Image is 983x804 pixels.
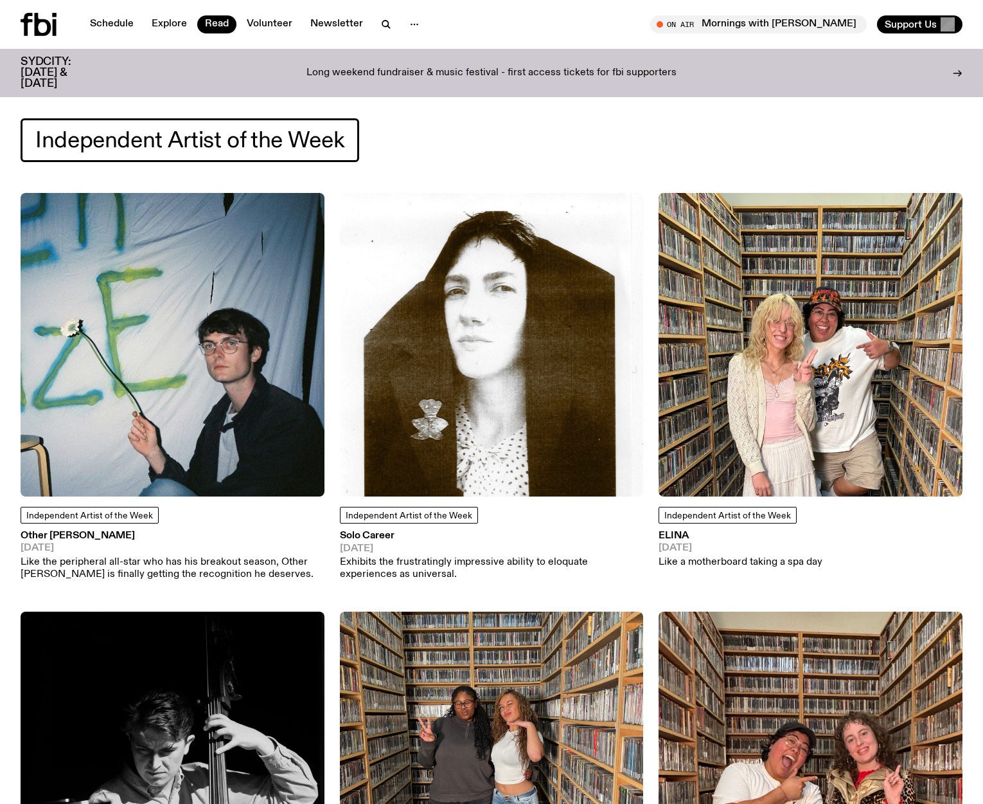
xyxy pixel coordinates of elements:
[650,15,867,33] button: On AirMornings with [PERSON_NAME]
[340,556,644,581] p: Exhibits the frustratingly impressive ability to eloquate experiences as universal.
[21,531,324,581] a: Other [PERSON_NAME][DATE]Like the peripheral all-star who has his breakout season, Other [PERSON_...
[340,507,478,524] a: Independent Artist of the Week
[659,544,822,553] span: [DATE]
[21,544,324,553] span: [DATE]
[26,511,153,520] span: Independent Artist of the Week
[21,531,324,541] h3: Other [PERSON_NAME]
[659,507,797,524] a: Independent Artist of the Week
[664,511,791,520] span: Independent Artist of the Week
[340,544,644,554] span: [DATE]
[346,511,472,520] span: Independent Artist of the Week
[303,15,371,33] a: Newsletter
[340,193,644,497] img: A slightly sepia tinged, black and white portrait of Solo Career. She is looking at the camera wi...
[885,19,937,30] span: Support Us
[144,15,195,33] a: Explore
[21,507,159,524] a: Independent Artist of the Week
[21,556,324,581] p: Like the peripheral all-star who has his breakout season, Other [PERSON_NAME] is finally getting ...
[35,127,344,152] span: Independent Artist of the Week
[659,556,822,569] p: Like a motherboard taking a spa day
[306,68,677,79] p: Long weekend fundraiser & music festival - first access tickets for fbi supporters
[21,193,324,497] img: Other Joe sits to the right of frame, eyes acast, holding a flower with a long stem. He is sittin...
[659,531,822,541] h3: ELINA
[877,15,962,33] button: Support Us
[239,15,300,33] a: Volunteer
[197,15,236,33] a: Read
[659,531,822,569] a: ELINA[DATE]Like a motherboard taking a spa day
[82,15,141,33] a: Schedule
[21,57,103,89] h3: SYDCITY: [DATE] & [DATE]
[340,531,644,541] h3: Solo Career
[340,531,644,581] a: Solo Career[DATE]Exhibits the frustratingly impressive ability to eloquate experiences as universal.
